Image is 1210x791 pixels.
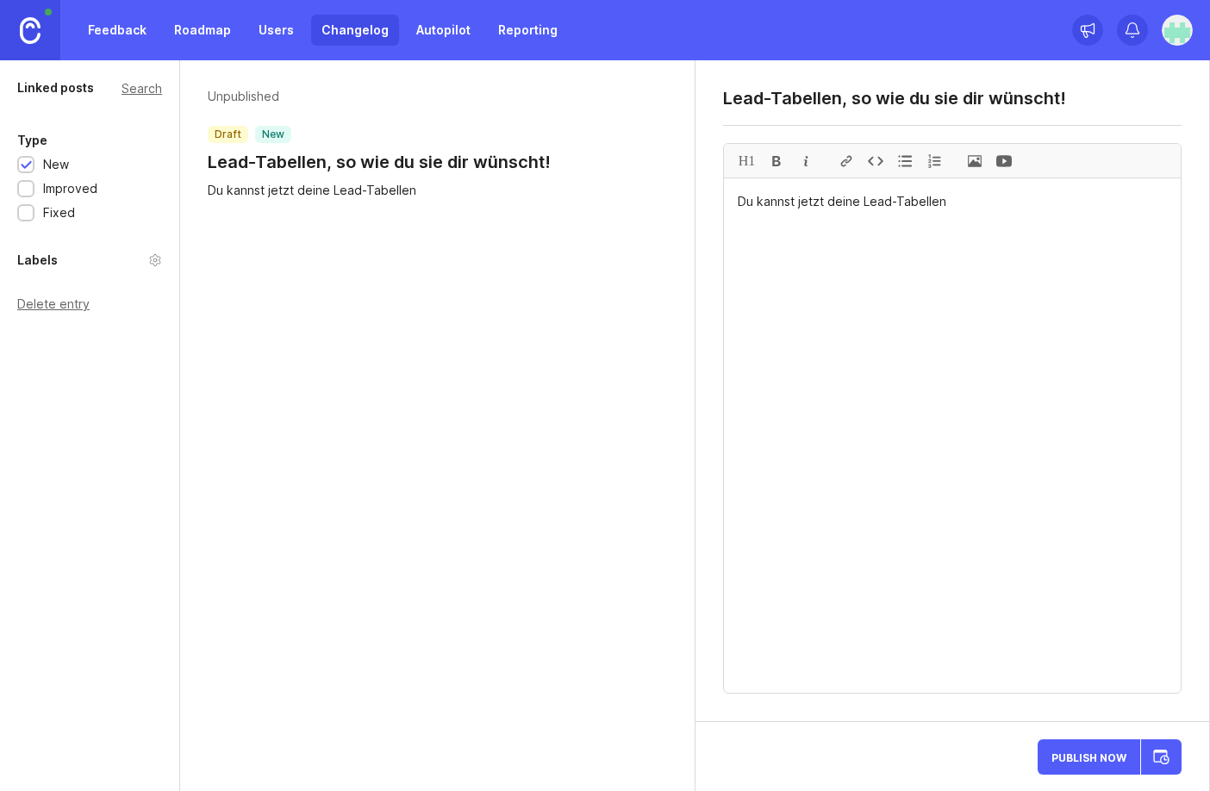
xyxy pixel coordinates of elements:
a: Lead-Tabellen, so wie du sie dir wünscht! [208,150,551,174]
a: Reporting [488,15,568,46]
a: Feedback [78,15,157,46]
a: Roadmap [164,15,241,46]
p: new [262,128,284,141]
div: Search [122,84,162,93]
textarea: Du kannst jetzt deine Lead-Tabellen [724,178,1181,693]
a: Users [248,15,304,46]
div: Du kannst jetzt deine Lead-Tabellen [208,181,666,200]
div: Fixed [43,203,75,222]
a: Autopilot [406,15,481,46]
textarea: Lead-Tabellen, so wie du sie dir wünscht! [723,88,1182,109]
div: H1 [733,144,762,178]
img: Otto Lang [1162,15,1193,46]
div: Labels [17,250,58,271]
div: Improved [43,179,97,198]
div: Delete entry [17,298,162,310]
a: Changelog [311,15,399,46]
p: draft [215,128,241,141]
p: Unpublished [208,88,551,105]
img: Canny Home [20,17,41,44]
button: Publish Now [1038,739,1140,775]
div: New [43,155,69,174]
span: Publish Now [1051,751,1126,763]
div: Linked posts [17,78,94,98]
div: Type [17,130,47,151]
